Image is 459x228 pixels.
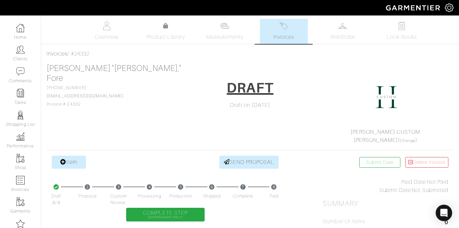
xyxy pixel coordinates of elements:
[378,19,426,44] a: Look Books
[220,22,229,30] img: measurements-466bbee1fd09ba9460f595b01e5d73f9e2bff037440d3c8f018324cb6cdf7a4a.svg
[233,193,253,200] span: Complete
[405,157,448,168] a: Delete Invoice
[102,22,111,30] img: basicinfo-40fd8af6dae0f16599ec9e87c0ef1c0a1fdea2edbe929e3d69a839185d80c458.svg
[379,187,412,193] span: Submit Date:
[323,218,365,225] h5: Number of Items
[47,51,68,57] a: Invoices
[397,22,406,30] img: todo-9ac3debb85659649dc8f770b8b6100bb5dab4b48dedcbae339e5042a72dfd3cc.svg
[330,33,355,41] span: Wardrobe
[47,85,123,107] span: [PHONE_NUMBER] Invoice # 24332
[260,19,308,44] a: Invoices
[52,156,86,169] a: Item
[169,193,193,200] span: Production
[436,205,452,221] div: Open Intercom Messenger
[383,2,445,14] img: garmentier-logo-header-white-b43fb05a5012e4ada735d5af1a66efaba907eab6374d6393d1fbf88cb4ef424d.png
[16,219,25,228] img: companies-icon-14a0f246c7e91f24465de634b560f0151b0cc5c9ce11af5fac52e6d7d6371812.png
[47,94,123,98] a: [EMAIL_ADDRESS][DOMAIN_NAME]
[116,184,122,190] span: 3
[146,33,185,41] span: Product Library
[16,67,25,76] img: comment-icon-a0a6a9ef722e966f86d9cbdc48e553b5cf19dbc54f86b18d962a5391bc8f6eb6.png
[227,80,273,96] h1: DRAFT
[338,22,347,30] img: wardrobe-487a4870c1b7c33e795ec22d11cfc2ed9d08956e64fb3008fe2437562e282088.svg
[323,178,448,194] div: Not Paid Not Submitted
[188,101,313,109] div: Draft on [DATE]
[206,33,243,41] span: Measurements
[16,132,25,141] img: graph-8b7af3c665d003b59727f371ae50e7771705bf0c487971e6e97d053d13c5068d.png
[273,33,294,41] span: Invoices
[354,137,398,143] a: [PERSON_NAME]
[85,184,90,190] span: 2
[326,128,445,144] div: ( )
[201,19,249,44] a: Measurements
[387,33,417,41] span: Look Books
[78,193,97,200] span: Proposal
[209,184,215,190] span: 6
[445,3,454,12] img: gear-icon-white-bd11855cb880d31180b6d7d6211b90ccbf57a29d726f0c71d8c61bd08dd39cc2.png
[319,19,367,44] a: Wardrobe
[143,216,188,219] span: (SUPERADMIN ONLY)
[219,156,279,169] a: SEND PROPOSAL
[401,179,427,185] span: Paid Date:
[47,64,182,83] a: [PERSON_NAME] "[PERSON_NAME]," Fore
[16,24,25,32] img: dashboard-icon-dbcd8f5a0b271acd01030246c82b418ddd0df26cd7fceb0bd07c9910d44c42f6.png
[359,157,400,168] a: Submit Date
[16,154,25,163] img: garments-icon-b7da505a4dc4fd61783c78ac3ca0ef83fa9d6f193b1c9dc38574b1d14d53ca28.png
[142,22,190,41] a: Product Library
[279,22,288,30] img: orders-27d20c2124de7fd6de4e0e44c1d41de31381a507db9b33961299e4e07d508b8c.svg
[16,176,25,184] img: orders-icon-0abe47150d42831381b5fb84f609e132dff9fe21cb692f30cb5eec754e2cba89.png
[178,184,184,190] span: 5
[138,193,162,200] span: Processing
[51,193,61,206] span: Draft 8/ 8
[16,45,25,54] img: clients-icon-6bae9207a08558b7cb47a8932f037763ab4055f8c8b6bfacd5dc20c3e0201464.png
[95,33,118,41] span: Overview
[351,129,420,135] a: [PERSON_NAME] CUSTOM
[271,184,277,190] span: 8
[369,80,403,114] img: Xu4pDjgfsNsX2exS7cacv7QJ.png
[222,77,278,101] a: DRAFT
[445,218,448,228] span: 0
[240,184,246,190] span: 7
[323,200,448,208] h2: Summary
[16,197,25,206] img: garments-icon-b7da505a4dc4fd61783c78ac3ca0ef83fa9d6f193b1c9dc38574b1d14d53ca28.png
[270,193,279,200] span: Paid
[147,184,153,190] span: 4
[16,111,25,119] img: stylists-icon-eb353228a002819b7ec25b43dbf5f0378dd9e0616d9560372ff212230b889e62.png
[400,139,415,143] a: Change
[110,193,127,206] span: Custom Review
[16,89,25,97] img: reminder-icon-8004d30b9f0a5d33ae49ab947aed9ed385cf756f9e5892f1edd6e32f2345188e.png
[83,19,131,44] a: Overview
[203,193,221,200] span: Shipped
[47,50,454,58] div: / #24332
[126,208,205,221] a: COMPLETE STEP(SUPERADMIN ONLY)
